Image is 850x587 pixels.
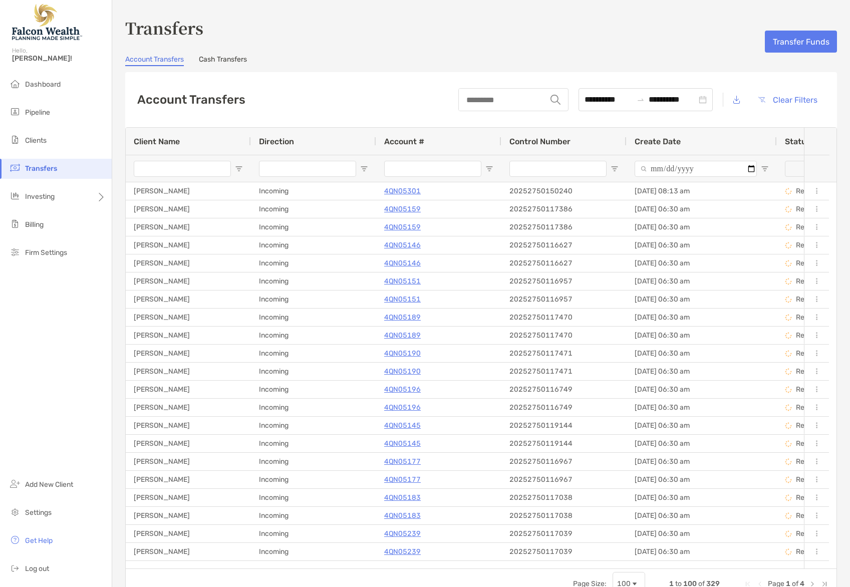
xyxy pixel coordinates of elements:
[501,272,627,290] div: 20252750116957
[501,381,627,398] div: 20252750116749
[637,96,645,104] span: swap-right
[251,399,376,416] div: Incoming
[126,489,251,506] div: [PERSON_NAME]
[384,455,421,468] p: 4QN05177
[785,278,792,285] img: status icon
[126,381,251,398] div: [PERSON_NAME]
[501,309,627,326] div: 20252750117470
[126,471,251,488] div: [PERSON_NAME]
[796,437,819,450] p: Review
[785,224,792,231] img: status icon
[360,165,368,173] button: Open Filter Menu
[785,530,792,537] img: status icon
[384,221,421,233] a: 4QN05159
[251,525,376,542] div: Incoming
[785,350,792,357] img: status icon
[509,161,607,177] input: Control Number Filter Input
[627,327,777,344] div: [DATE] 06:30 am
[384,239,421,251] a: 4QN05146
[796,185,822,197] p: Request
[796,527,819,540] p: Review
[384,509,421,522] p: 4QN05183
[796,329,819,342] p: Review
[785,422,792,429] img: status icon
[796,455,819,468] p: Review
[384,185,421,197] p: 4QN05301
[126,345,251,362] div: [PERSON_NAME]
[251,236,376,254] div: Incoming
[501,254,627,272] div: 20252750116627
[501,345,627,362] div: 20252750117471
[384,491,421,504] a: 4QN05183
[126,399,251,416] div: [PERSON_NAME]
[251,543,376,560] div: Incoming
[758,97,765,103] img: button icon
[384,365,421,378] a: 4QN05190
[501,399,627,416] div: 20252750116749
[25,480,73,489] span: Add New Client
[126,417,251,434] div: [PERSON_NAME]
[635,137,681,146] span: Create Date
[9,534,21,546] img: get-help icon
[25,220,44,229] span: Billing
[25,192,55,201] span: Investing
[501,200,627,218] div: 20252750117386
[384,419,421,432] a: 4QN05145
[627,435,777,452] div: [DATE] 06:30 am
[9,190,21,202] img: investing icon
[9,478,21,490] img: add_new_client icon
[637,96,645,104] span: to
[251,309,376,326] div: Incoming
[384,347,421,360] a: 4QN05190
[126,327,251,344] div: [PERSON_NAME]
[251,272,376,290] div: Incoming
[627,525,777,542] div: [DATE] 06:30 am
[384,545,421,558] p: 4QN05239
[627,200,777,218] div: [DATE] 06:30 am
[9,106,21,118] img: pipeline icon
[384,293,421,306] p: 4QN05151
[785,440,792,447] img: status icon
[259,137,294,146] span: Direction
[384,401,421,414] a: 4QN05196
[785,296,792,303] img: status icon
[796,311,819,324] p: Review
[137,93,245,107] h2: Account Transfers
[126,182,251,200] div: [PERSON_NAME]
[12,54,106,63] span: [PERSON_NAME]!
[251,453,376,470] div: Incoming
[384,203,421,215] a: 4QN05159
[501,363,627,380] div: 20252750117471
[796,203,819,215] p: Review
[384,275,421,287] a: 4QN05151
[550,95,560,105] img: input icon
[12,4,82,40] img: Falcon Wealth Planning Logo
[126,507,251,524] div: [PERSON_NAME]
[126,254,251,272] div: [PERSON_NAME]
[785,404,792,411] img: status icon
[384,383,421,396] a: 4QN05196
[796,473,819,486] p: Review
[251,254,376,272] div: Incoming
[796,257,819,269] p: Review
[750,89,825,111] button: Clear Filters
[251,363,376,380] div: Incoming
[785,332,792,339] img: status icon
[627,363,777,380] div: [DATE] 06:30 am
[501,290,627,308] div: 20252750116957
[796,239,819,251] p: Review
[251,290,376,308] div: Incoming
[501,327,627,344] div: 20252750117470
[25,248,67,257] span: Firm Settings
[384,329,421,342] p: 4QN05189
[501,417,627,434] div: 20252750119144
[501,471,627,488] div: 20252750116967
[501,453,627,470] div: 20252750116967
[785,368,792,375] img: status icon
